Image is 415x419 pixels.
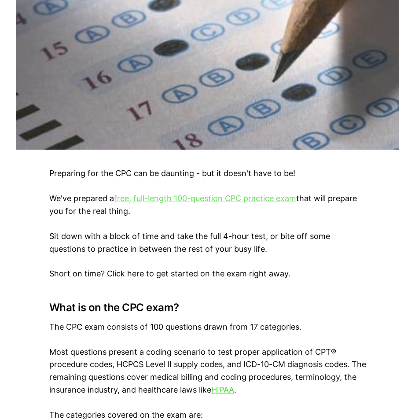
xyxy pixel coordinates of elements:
[49,301,366,314] h3: What is on the CPC exam?
[49,230,366,256] p: Sit down with a block of time and take the full 4-hour test, or bite off some questions to practi...
[49,321,366,334] p: The CPC exam consists of 100 questions drawn from 17 categories.
[49,167,366,180] p: Preparing for the CPC can be daunting - but it doesn't have to be!
[211,385,234,394] a: HIPAA
[49,346,366,397] p: Most questions present a coding scenario to test proper application of CPT® procedure codes, HCPC...
[49,192,366,218] p: We've prepared a that will prepare you for the real thing.
[114,194,296,203] a: free, full-length 100-question CPC practice exam
[49,268,366,280] p: Short on time? Click here to get started on the exam right away.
